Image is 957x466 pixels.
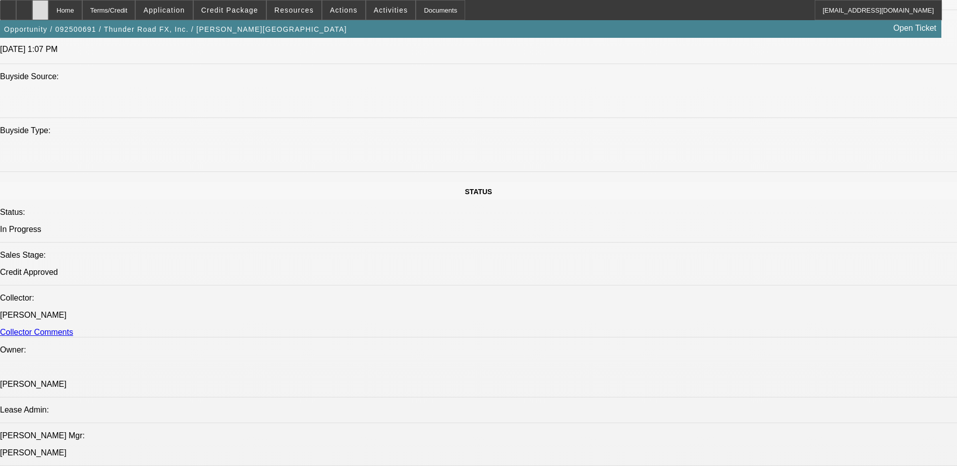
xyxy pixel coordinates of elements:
[4,25,347,33] span: Opportunity / 092500691 / Thunder Road FX, Inc. / [PERSON_NAME][GEOGRAPHIC_DATA]
[374,6,408,14] span: Activities
[330,6,358,14] span: Actions
[322,1,365,20] button: Actions
[136,1,192,20] button: Application
[274,6,314,14] span: Resources
[143,6,185,14] span: Application
[194,1,266,20] button: Credit Package
[267,1,321,20] button: Resources
[889,20,940,37] a: Open Ticket
[465,188,492,196] span: STATUS
[366,1,416,20] button: Activities
[201,6,258,14] span: Credit Package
